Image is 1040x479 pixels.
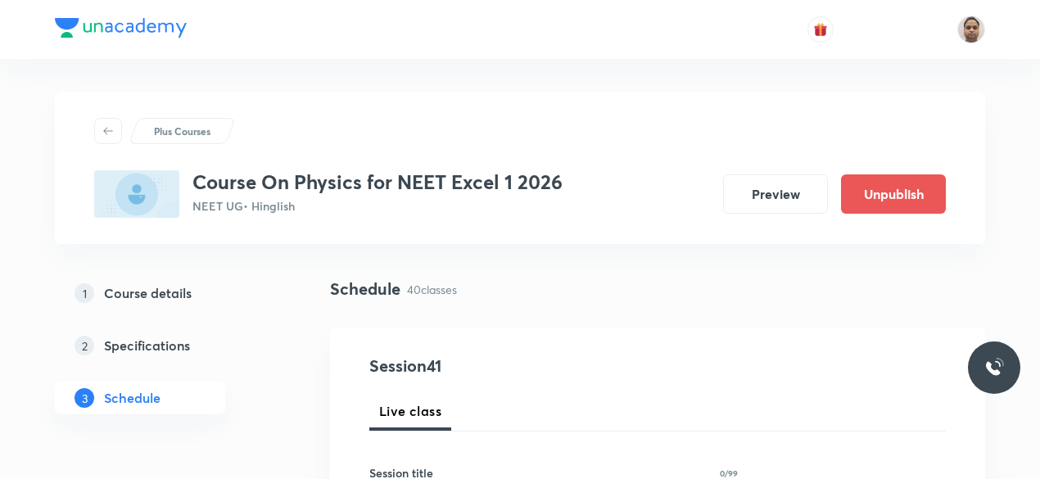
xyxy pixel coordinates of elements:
p: 3 [75,388,94,408]
h4: Session 41 [369,354,668,378]
p: Plus Courses [154,124,210,138]
a: Company Logo [55,18,187,42]
h3: Course On Physics for NEET Excel 1 2026 [192,170,563,194]
button: avatar [807,16,834,43]
p: 40 classes [407,281,457,298]
a: 2Specifications [55,329,278,362]
p: 1 [75,283,94,303]
img: Company Logo [55,18,187,38]
img: avatar [813,22,828,37]
p: 2 [75,336,94,355]
span: Live class [379,401,441,421]
h5: Schedule [104,388,161,408]
img: Shekhar Banerjee [957,16,985,43]
img: ttu [984,358,1004,377]
img: B41BA287-7A91-436B-89C5-07D6602295DD_plus.png [94,170,179,218]
h5: Course details [104,283,192,303]
h5: Specifications [104,336,190,355]
button: Unpublish [841,174,946,214]
a: 1Course details [55,277,278,310]
button: Preview [723,174,828,214]
p: 0/99 [720,469,738,477]
h4: Schedule [330,277,400,301]
p: NEET UG • Hinglish [192,197,563,215]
